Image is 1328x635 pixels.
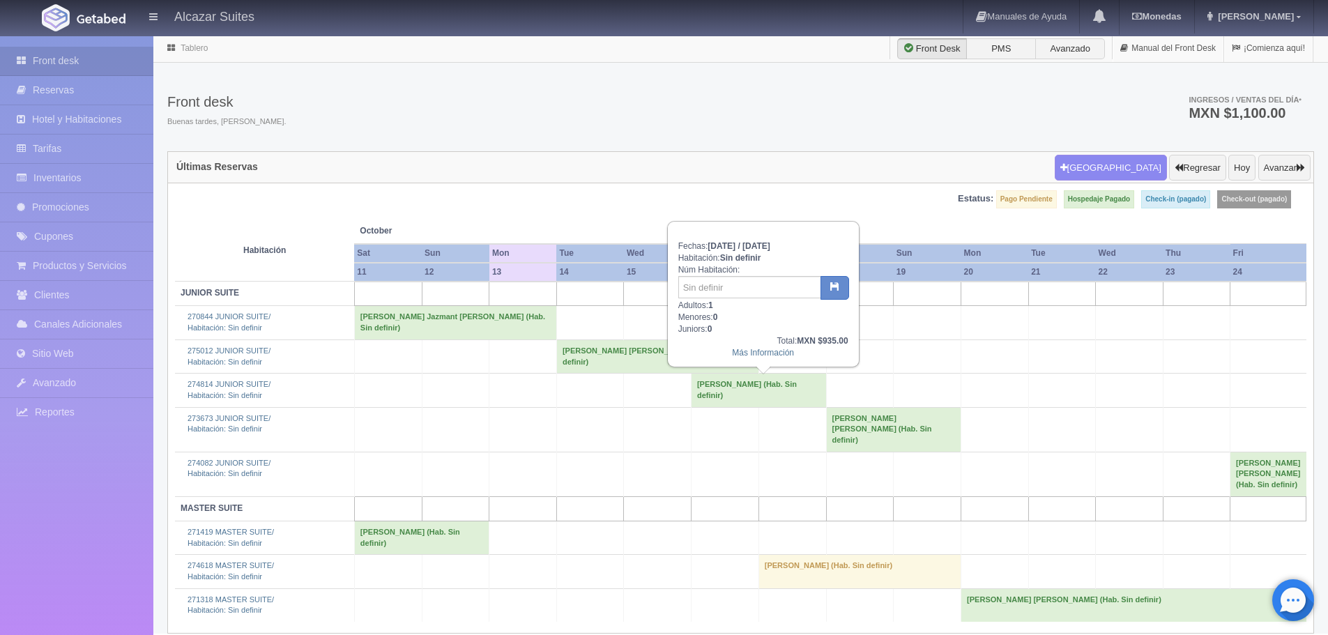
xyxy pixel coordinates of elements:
td: [PERSON_NAME] [PERSON_NAME] (Hab. Sin definir) [556,339,758,373]
b: 0 [713,312,718,322]
td: [PERSON_NAME] (Hab. Sin definir) [691,374,826,407]
button: Hoy [1228,155,1256,181]
span: Buenas tardes, [PERSON_NAME]. [167,116,287,128]
th: Thu [1163,244,1230,263]
b: MASTER SUITE [181,503,243,513]
input: Sin definir [678,276,821,298]
label: Hospedaje Pagado [1064,190,1134,208]
th: Tue [1028,244,1095,263]
label: Check-out (pagado) [1217,190,1291,208]
b: MXN $935.00 [797,336,848,346]
a: ¡Comienza aquí! [1224,35,1313,62]
th: Wed [1096,244,1163,263]
h4: Últimas Reservas [176,162,258,172]
b: Sin definir [720,253,761,263]
th: Fri [1230,244,1306,263]
a: 274814 JUNIOR SUITE/Habitación: Sin definir [188,380,270,399]
h3: MXN $1,100.00 [1189,106,1302,120]
th: 12 [422,263,489,282]
b: [DATE] / [DATE] [708,241,770,251]
th: 11 [354,263,422,282]
img: Getabed [77,13,125,24]
label: Front Desk [897,38,967,59]
h3: Front desk [167,94,287,109]
th: Mon [489,244,557,263]
b: JUNIOR SUITE [181,288,239,298]
b: 0 [708,324,712,334]
th: 20 [961,263,1029,282]
a: 271419 MASTER SUITE/Habitación: Sin definir [188,528,274,547]
th: Tue [556,244,623,263]
th: Sat [354,244,422,263]
button: [GEOGRAPHIC_DATA] [1055,155,1167,181]
th: 14 [556,263,623,282]
span: Ingresos / Ventas del día [1189,95,1302,104]
label: Avanzado [1035,38,1105,59]
label: Check-in (pagado) [1141,190,1210,208]
td: [PERSON_NAME] (Hab. Sin definir) [758,555,961,588]
span: [PERSON_NAME] [1214,11,1294,22]
th: Wed [624,244,692,263]
a: 273673 JUNIOR SUITE/Habitación: Sin definir [188,414,270,434]
a: Más Información [732,348,794,358]
th: Sun [894,244,961,263]
div: Fechas: Habitación: Núm Habitación: Adultos: Menores: Juniors: [669,222,858,366]
td: [PERSON_NAME] [PERSON_NAME] (Hab. Sin definir) [1230,452,1306,496]
a: Tablero [181,43,208,53]
th: Mon [961,244,1029,263]
a: 271318 MASTER SUITE/Habitación: Sin definir [188,595,274,615]
th: 24 [1230,263,1306,282]
th: 19 [894,263,961,282]
th: 15 [624,263,692,282]
a: 275012 JUNIOR SUITE/Habitación: Sin definir [188,346,270,366]
label: Estatus: [958,192,993,206]
td: [PERSON_NAME] Jazmant [PERSON_NAME] (Hab. Sin definir) [354,306,556,339]
th: 22 [1096,263,1163,282]
td: [PERSON_NAME] [PERSON_NAME] (Hab. Sin definir) [826,407,961,452]
th: 18 [826,263,894,282]
a: 270844 JUNIOR SUITE/Habitación: Sin definir [188,312,270,332]
td: [PERSON_NAME] [PERSON_NAME] (Hab. Sin definir) [961,588,1306,622]
th: 13 [489,263,557,282]
b: Monedas [1132,11,1181,22]
a: 274082 JUNIOR SUITE/Habitación: Sin definir [188,459,270,478]
th: Sat [826,244,894,263]
span: October [360,225,484,237]
td: [PERSON_NAME] (Hab. Sin definir) [354,521,489,554]
a: 274618 MASTER SUITE/Habitación: Sin definir [188,561,274,581]
button: Avanzar [1258,155,1311,181]
h4: Alcazar Suites [174,7,254,24]
th: 23 [1163,263,1230,282]
a: Manual del Front Desk [1113,35,1223,62]
img: Getabed [42,4,70,31]
th: Sun [422,244,489,263]
div: Total: [678,335,848,347]
label: Pago Pendiente [996,190,1057,208]
label: PMS [966,38,1036,59]
button: Regresar [1169,155,1226,181]
b: 1 [708,300,713,310]
th: 21 [1028,263,1095,282]
strong: Habitación [243,245,286,255]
